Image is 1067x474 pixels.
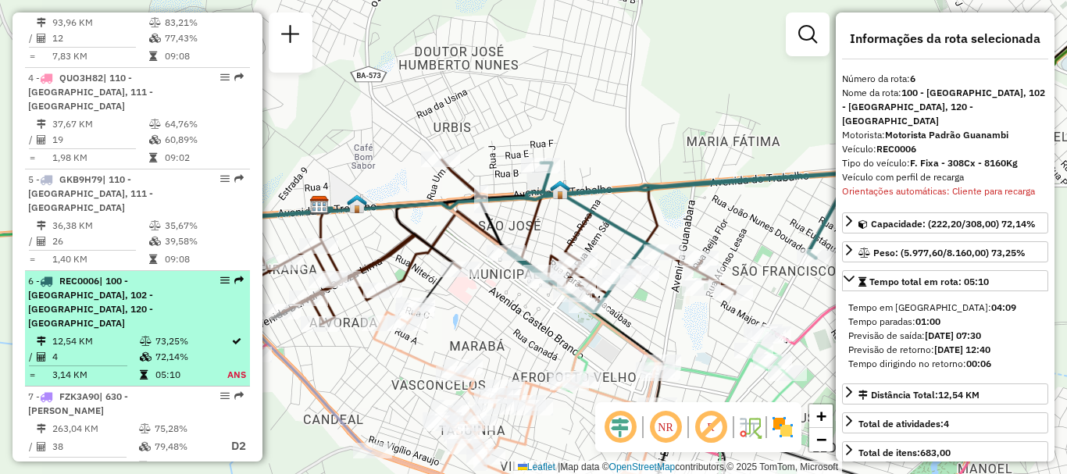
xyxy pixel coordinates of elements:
i: % de utilização da cubagem [149,237,161,246]
i: % de utilização da cubagem [149,34,161,43]
i: Total de Atividades [37,442,46,451]
span: QUO3H82 [59,72,103,84]
i: Tempo total em rota [149,52,157,61]
em: Rota exportada [234,391,244,401]
span: REC0006 [59,275,99,287]
span: 7 - [28,390,128,416]
i: % de utilização do peso [139,424,151,433]
strong: [DATE] 07:30 [925,330,981,341]
i: Distância Total [37,337,46,346]
i: % de utilização do peso [149,221,161,230]
a: Exibir filtros [792,19,823,50]
div: Orientações automáticas: Cliente para recarga [842,184,1048,198]
td: 4 [52,349,139,365]
td: = [28,48,36,64]
img: 400 UDC Full Guanambi [550,180,570,200]
td: = [28,251,36,267]
td: 38 [52,437,138,456]
td: / [28,233,36,249]
td: 09:08 [164,48,243,64]
td: 35,67% [164,218,243,233]
td: 37,67 KM [52,116,148,132]
td: 26 [52,233,148,249]
a: Tempo total em rota: 05:10 [842,270,1048,291]
td: 09:02 [164,150,243,166]
i: Tempo total em rota [140,370,148,380]
i: Total de Atividades [37,34,46,43]
td: = [28,458,36,474]
div: Tempo paradas: [848,315,1042,329]
td: 05:10 [155,367,227,383]
a: Leaflet [518,462,555,472]
i: Tempo total em rota [139,462,147,471]
span: | 110 - [GEOGRAPHIC_DATA], 111 - [GEOGRAPHIC_DATA] [28,173,153,213]
i: Tempo total em rota [149,255,157,264]
a: Zoom in [809,405,833,428]
i: % de utilização do peso [149,119,161,129]
strong: 00:06 [966,358,991,369]
span: Tempo total em rota: 05:10 [869,276,989,287]
span: | 110 - [GEOGRAPHIC_DATA], 111 - [GEOGRAPHIC_DATA] [28,72,153,112]
strong: 04:09 [991,301,1016,313]
span: 4 - [28,72,153,112]
i: Distância Total [37,424,46,433]
strong: 01:00 [915,315,940,327]
i: Distância Total [37,221,46,230]
img: Exibir/Ocultar setores [770,415,795,440]
td: 12 [52,30,148,46]
div: Previsão de saída: [848,329,1042,343]
span: Capacidade: (222,20/308,00) 72,14% [871,218,1036,230]
img: Fluxo de ruas [737,415,762,440]
a: Zoom out [809,428,833,451]
a: Total de itens:683,00 [842,441,1048,462]
span: Total de atividades: [858,418,949,429]
td: = [28,150,36,166]
span: Ocultar NR [647,408,684,446]
a: Peso: (5.977,60/8.160,00) 73,25% [842,241,1048,262]
i: Rota otimizada [232,337,241,346]
strong: REC0006 [876,143,916,155]
div: Previsão de retorno: [848,343,1042,357]
em: Opções [220,276,230,285]
a: Total de atividades:4 [842,412,1048,433]
span: 12,54 KM [938,389,980,401]
td: 36,38 KM [52,218,148,233]
em: Opções [220,174,230,184]
div: Veículo com perfil de recarga [842,170,1048,184]
td: 7,83 KM [52,48,148,64]
td: ANS [227,367,247,383]
td: / [28,349,36,365]
i: Tempo total em rota [149,153,157,162]
span: FZK3A90 [59,390,99,402]
strong: F. Fixa - 308Cx - 8160Kg [910,157,1018,169]
em: Rota exportada [234,174,244,184]
td: 93,96 KM [52,15,148,30]
strong: 100 - [GEOGRAPHIC_DATA], 102 - [GEOGRAPHIC_DATA], 120 - [GEOGRAPHIC_DATA] [842,87,1045,127]
i: % de utilização do peso [140,337,152,346]
td: 32:50 [154,458,216,474]
td: 73,25% [155,333,227,349]
strong: Motorista Padrão Guanambi [885,129,1008,141]
td: 1,40 KM [52,251,148,267]
span: | [558,462,560,472]
a: Nova sessão e pesquisa [275,19,306,54]
strong: 6 [910,73,915,84]
span: 5 - [28,173,153,213]
td: 79,48% [154,437,216,456]
i: Distância Total [37,119,46,129]
div: Distância Total: [858,388,980,402]
td: 3,14 KM [52,367,139,383]
td: / [28,30,36,46]
div: Veículo: [842,142,1048,156]
td: 75,28% [154,421,216,437]
td: 19 [52,132,148,148]
td: 77,43% [164,30,243,46]
strong: 683,00 [920,447,951,458]
td: = [28,367,36,383]
div: Número da rota: [842,72,1048,86]
div: Tempo dirigindo no retorno: [848,357,1042,371]
div: Map data © contributors,© 2025 TomTom, Microsoft [514,461,842,474]
i: % de utilização da cubagem [140,352,152,362]
h4: Informações da rota selecionada [842,31,1048,46]
td: 6,92 KM [52,458,138,474]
